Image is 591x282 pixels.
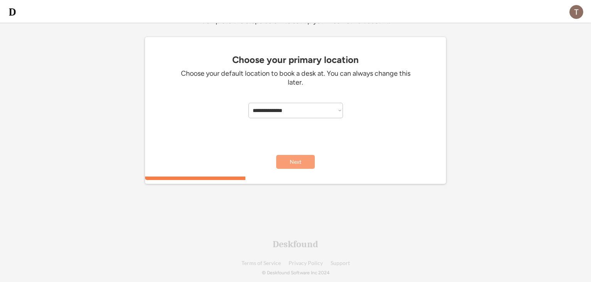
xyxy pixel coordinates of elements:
[147,177,447,180] div: 33.3333333333333%
[569,5,583,19] img: ACg8ocL9Oq4pejCOBWM1Z8jb0aRM2ybpzaHOb4kepn4gI1y3sLJcSg=s96-c
[276,155,315,169] button: Next
[273,240,318,249] div: Deskfound
[8,7,17,17] img: d-whitebg.png
[331,260,350,266] a: Support
[180,69,411,87] div: Choose your default location to book a desk at. You can always change this later.
[149,54,442,65] div: Choose your primary location
[241,260,281,266] a: Terms of Service
[289,260,323,266] a: Privacy Policy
